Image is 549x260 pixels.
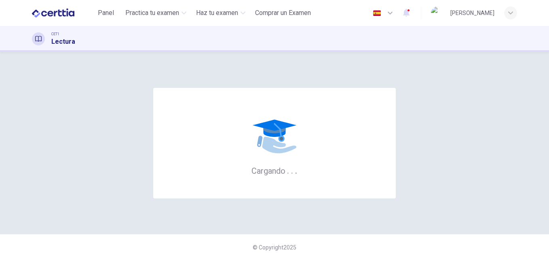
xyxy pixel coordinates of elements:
button: Haz tu examen [193,6,249,20]
span: Practica tu examen [125,8,179,18]
h1: Lectura [51,37,75,47]
h6: . [287,163,289,177]
span: Comprar un Examen [255,8,311,18]
h6: Cargando [251,165,298,176]
div: [PERSON_NAME] [450,8,494,18]
button: Panel [93,6,119,20]
h6: . [291,163,294,177]
img: CERTTIA logo [32,5,74,21]
span: Haz tu examen [196,8,238,18]
button: Comprar un Examen [252,6,314,20]
span: Panel [98,8,114,18]
span: CET1 [51,31,59,37]
h6: . [295,163,298,177]
img: es [372,10,382,16]
span: © Copyright 2025 [253,244,296,251]
img: Profile picture [431,6,444,19]
a: CERTTIA logo [32,5,93,21]
button: Practica tu examen [122,6,190,20]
